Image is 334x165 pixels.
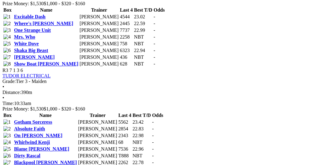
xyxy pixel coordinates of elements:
[152,112,164,118] th: Odds
[78,112,118,118] th: Trainer
[14,146,69,152] a: Blame [PERSON_NAME]
[154,41,155,46] span: -
[44,1,85,6] span: $1,000 - $320 - $160
[2,95,4,100] span: •
[2,101,332,106] div: 10:33am
[3,54,11,60] img: 7
[120,54,133,60] td: 436
[14,7,79,13] th: Name
[78,133,118,139] td: [PERSON_NAME]
[134,61,153,67] td: NBT
[120,61,133,67] td: 628
[10,68,23,73] span: 7 1 3 6
[14,112,77,118] th: Name
[79,61,119,67] td: [PERSON_NAME]
[14,140,50,145] a: Whirlwind Kenji
[132,139,151,145] td: NBT
[118,139,132,145] td: 68
[14,28,51,33] a: One Strange Unit
[120,41,133,47] td: 758
[134,54,153,60] td: NBT
[118,153,132,159] td: T888
[78,153,118,159] td: [PERSON_NAME]
[78,146,118,152] td: [PERSON_NAME]
[120,14,133,20] td: 4544
[79,27,119,33] td: [PERSON_NAME]
[152,133,154,138] span: -
[2,106,332,112] div: Prize Money: $1,530
[134,41,153,47] td: NBT
[152,140,154,145] span: -
[132,133,151,139] td: 22.98
[3,133,11,138] img: 3
[118,119,132,125] td: 5562
[132,146,151,152] td: 22.96
[132,126,151,132] td: 22.83
[3,61,11,67] img: 8
[79,34,119,40] td: [PERSON_NAME]
[132,112,151,118] th: Best T/D
[3,119,11,125] img: 1
[134,7,153,13] th: Best T/D
[14,119,52,125] a: Gotham Sorceress
[3,7,12,13] span: Box
[14,133,63,138] a: On [PERSON_NAME]
[3,113,12,118] span: Box
[2,68,8,73] span: R3
[79,47,119,54] td: [PERSON_NAME]
[134,34,153,40] td: NBT
[152,146,154,152] span: -
[154,14,155,19] span: -
[2,79,16,84] span: Grade:
[14,34,35,39] a: Mrs. Who
[132,119,151,125] td: 23.42
[152,160,154,165] span: -
[154,48,155,53] span: -
[154,54,155,60] span: -
[14,160,77,165] a: Blackpool [PERSON_NAME]
[120,21,133,27] td: 2445
[78,119,118,125] td: [PERSON_NAME]
[44,106,85,111] span: $1,000 - $320 - $160
[2,90,332,95] div: 390m
[3,28,11,33] img: 3
[153,7,165,13] th: Odds
[79,54,119,60] td: [PERSON_NAME]
[78,139,118,145] td: [PERSON_NAME]
[14,61,79,66] a: Show Boat [PERSON_NAME]
[118,146,132,152] td: 7536
[14,48,48,53] a: Shaka Big Beast
[2,1,332,6] div: Prize Money: $1,530
[14,126,45,131] a: Absolute Faith
[152,153,154,158] span: -
[134,47,153,54] td: 22.94
[152,126,154,131] span: -
[118,133,132,139] td: 2343
[152,119,154,125] span: -
[3,14,11,20] img: 1
[14,14,46,19] a: Excitable Dash
[3,126,11,132] img: 2
[79,41,119,47] td: [PERSON_NAME]
[118,112,132,118] th: Last 4
[79,14,119,20] td: [PERSON_NAME]
[154,61,155,66] span: -
[14,41,39,46] a: White Dove
[2,73,51,78] a: TUDOR ELECTRICAL
[2,79,332,84] div: Tier 3 - Maiden
[134,14,153,20] td: 23.02
[3,146,11,152] img: 5
[3,140,11,145] img: 4
[14,54,55,60] a: [PERSON_NAME]
[120,34,133,40] td: 2258
[118,126,132,132] td: 2854
[120,27,133,33] td: 7737
[79,21,119,27] td: [PERSON_NAME]
[154,28,155,33] span: -
[132,153,151,159] td: NBT
[134,27,153,33] td: 22.99
[3,34,11,40] img: 4
[14,21,73,26] a: Where's [PERSON_NAME]
[134,21,153,27] td: 22.59
[14,153,41,158] a: Dirty Rascal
